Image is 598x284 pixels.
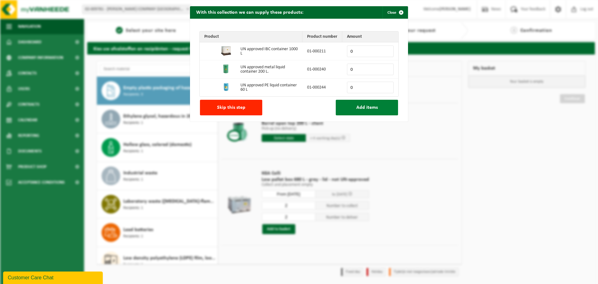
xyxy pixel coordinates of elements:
[302,79,342,96] td: 01-000244
[302,31,342,42] th: Product number
[302,60,342,79] td: 01-000240
[336,100,398,115] button: Add items
[221,82,231,92] img: 01-000244
[221,46,231,56] img: 01-000211
[3,270,104,284] iframe: chat widget
[236,79,302,96] td: UN approved PE liquid container 60 L
[382,6,407,19] button: Close
[342,31,398,42] th: Amount
[356,105,378,110] span: Add items
[302,42,342,60] td: 01-000211
[236,42,302,60] td: UN approved IBC container 1000 L
[217,105,245,110] span: Skip this step
[200,100,262,115] button: Skip this step
[190,6,310,18] h2: With this collection we can supply these products:
[221,64,231,74] img: 01-000240
[236,60,302,79] td: UN approved metal liquid container 200 L.
[200,31,302,42] th: Product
